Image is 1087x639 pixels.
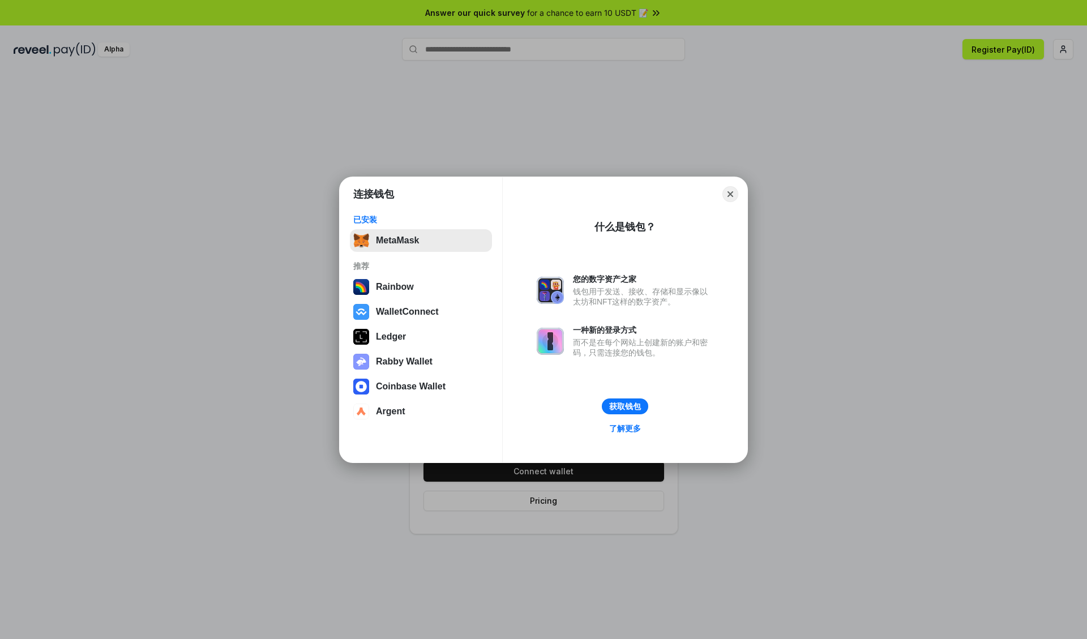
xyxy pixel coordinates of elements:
[353,329,369,345] img: svg+xml,%3Csvg%20xmlns%3D%22http%3A%2F%2Fwww.w3.org%2F2000%2Fsvg%22%20width%3D%2228%22%20height%3...
[376,282,414,292] div: Rainbow
[353,187,394,201] h1: 连接钱包
[350,325,492,348] button: Ledger
[376,235,419,246] div: MetaMask
[602,398,648,414] button: 获取钱包
[376,332,406,342] div: Ledger
[537,277,564,304] img: svg+xml,%3Csvg%20xmlns%3D%22http%3A%2F%2Fwww.w3.org%2F2000%2Fsvg%22%20fill%3D%22none%22%20viewBox...
[350,350,492,373] button: Rabby Wallet
[602,421,648,436] a: 了解更多
[573,337,713,358] div: 而不是在每个网站上创建新的账户和密码，只需连接您的钱包。
[609,423,641,434] div: 了解更多
[353,233,369,248] img: svg+xml,%3Csvg%20fill%3D%22none%22%20height%3D%2233%22%20viewBox%3D%220%200%2035%2033%22%20width%...
[376,357,433,367] div: Rabby Wallet
[376,406,405,417] div: Argent
[573,325,713,335] div: 一种新的登录方式
[353,215,489,225] div: 已安装
[353,304,369,320] img: svg+xml,%3Csvg%20width%3D%2228%22%20height%3D%2228%22%20viewBox%3D%220%200%2028%2028%22%20fill%3D...
[722,186,738,202] button: Close
[350,301,492,323] button: WalletConnect
[350,375,492,398] button: Coinbase Wallet
[353,379,369,394] img: svg+xml,%3Csvg%20width%3D%2228%22%20height%3D%2228%22%20viewBox%3D%220%200%2028%2028%22%20fill%3D...
[353,279,369,295] img: svg+xml,%3Csvg%20width%3D%22120%22%20height%3D%22120%22%20viewBox%3D%220%200%20120%20120%22%20fil...
[353,404,369,419] img: svg+xml,%3Csvg%20width%3D%2228%22%20height%3D%2228%22%20viewBox%3D%220%200%2028%2028%22%20fill%3D...
[350,276,492,298] button: Rainbow
[573,286,713,307] div: 钱包用于发送、接收、存储和显示像以太坊和NFT这样的数字资产。
[376,381,446,392] div: Coinbase Wallet
[350,229,492,252] button: MetaMask
[609,401,641,411] div: 获取钱包
[594,220,656,234] div: 什么是钱包？
[376,307,439,317] div: WalletConnect
[353,354,369,370] img: svg+xml,%3Csvg%20xmlns%3D%22http%3A%2F%2Fwww.w3.org%2F2000%2Fsvg%22%20fill%3D%22none%22%20viewBox...
[350,400,492,423] button: Argent
[353,261,489,271] div: 推荐
[537,328,564,355] img: svg+xml,%3Csvg%20xmlns%3D%22http%3A%2F%2Fwww.w3.org%2F2000%2Fsvg%22%20fill%3D%22none%22%20viewBox...
[573,274,713,284] div: 您的数字资产之家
